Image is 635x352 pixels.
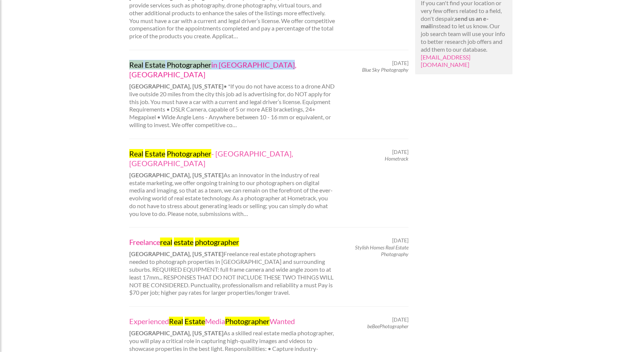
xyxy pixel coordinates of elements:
a: Freelancereal estate photographer [129,237,336,247]
div: • *If you do not have access to a drone AND live outside 20 miles from the city this job ad is ad... [123,60,342,129]
mark: photographer [195,238,239,246]
em: beBeePhotographer [367,323,408,329]
mark: Real [129,60,143,69]
em: Blue Sky Photography [362,67,408,73]
span: [DATE] [392,149,408,155]
a: ExperiencedReal EstateMediaPhotographerWanted [129,316,336,326]
mark: real [160,238,172,246]
a: Real Estate Photographer- [GEOGRAPHIC_DATA], [GEOGRAPHIC_DATA] [129,149,336,168]
mark: estate [174,238,193,246]
mark: Photographer [167,149,211,158]
span: [DATE] [392,316,408,323]
em: Stylish Homes Real Estate Photography [355,244,408,257]
mark: Photographer [225,317,270,326]
strong: send us an e-mail [421,15,489,30]
mark: Estate [145,149,165,158]
mark: Real [169,317,183,326]
strong: [GEOGRAPHIC_DATA], [US_STATE] [129,171,224,178]
div: Freelance real estate photographers needed to photograph properties in [GEOGRAPHIC_DATA] and surr... [123,237,342,297]
mark: Photographer [167,60,211,69]
a: Real Estate Photographerin [GEOGRAPHIC_DATA], [GEOGRAPHIC_DATA] [129,60,336,79]
strong: [GEOGRAPHIC_DATA], [US_STATE] [129,83,224,90]
em: Hometrack [385,155,408,162]
span: [DATE] [392,237,408,244]
div: As an innovator in the industry of real estate marketing, we offer ongoing training to our photog... [123,149,342,218]
mark: Estate [145,60,165,69]
a: [EMAIL_ADDRESS][DOMAIN_NAME] [421,54,470,68]
strong: [GEOGRAPHIC_DATA], [US_STATE] [129,329,224,336]
mark: Real [129,149,143,158]
mark: Estate [185,317,205,326]
strong: [GEOGRAPHIC_DATA], [US_STATE] [129,250,224,257]
span: [DATE] [392,60,408,67]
